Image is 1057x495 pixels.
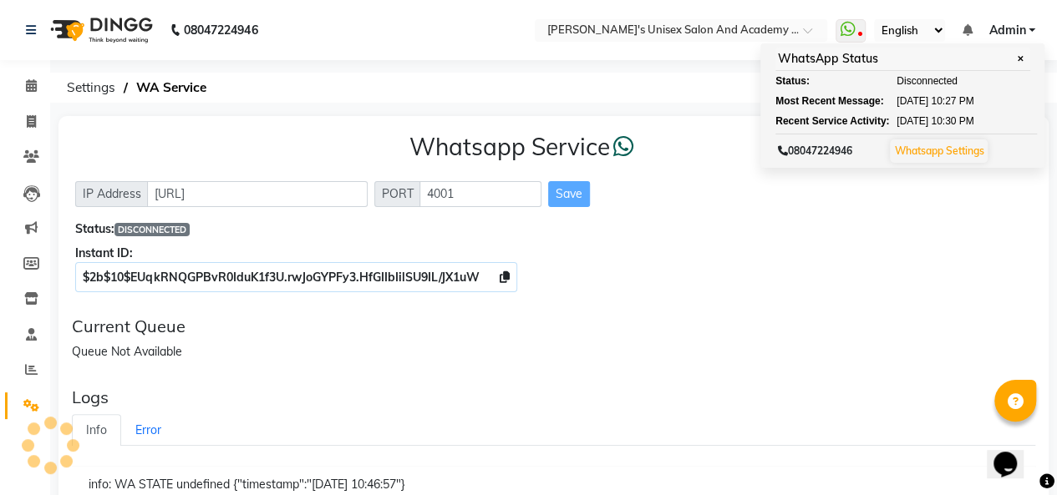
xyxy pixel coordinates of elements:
[897,93,928,109] span: [DATE]
[897,114,928,129] span: [DATE]
[184,7,257,53] b: 08047224946
[419,181,541,207] input: Sizing example input
[75,220,1032,238] div: Status:
[775,48,1030,71] div: WhatsApp Status
[409,133,634,161] h3: Whatsapp Service
[75,181,149,207] span: IP Address
[72,387,1035,407] div: Logs
[147,181,368,207] input: Sizing example input
[987,428,1040,478] iframe: chat widget
[72,414,121,447] a: Info
[114,223,190,236] span: DISCONNECTED
[1013,53,1028,65] span: ✕
[931,93,973,109] span: 10:27 PM
[83,270,480,285] span: $2b$10$EUqkRNQGPBvR0IduK1f3U.rwJoGYPFy3.HfGIIbIilSU9IL/JX1uW
[43,7,157,53] img: logo
[931,114,973,129] span: 10:30 PM
[775,114,867,129] div: Recent Service Activity:
[775,93,867,109] div: Most Recent Message:
[128,73,215,103] span: WA Service
[72,316,1035,336] div: Current Queue
[988,22,1025,39] span: Admin
[121,414,175,447] a: Error
[890,139,988,163] button: Whatsapp Settings
[778,144,852,157] span: 08047224946
[58,73,124,103] span: Settings
[75,245,1032,262] div: Instant ID:
[897,73,958,88] span: Disconnected
[775,73,867,88] div: Status:
[72,343,1035,361] div: Queue Not Available
[894,144,983,157] a: Whatsapp Settings
[374,181,421,207] span: PORT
